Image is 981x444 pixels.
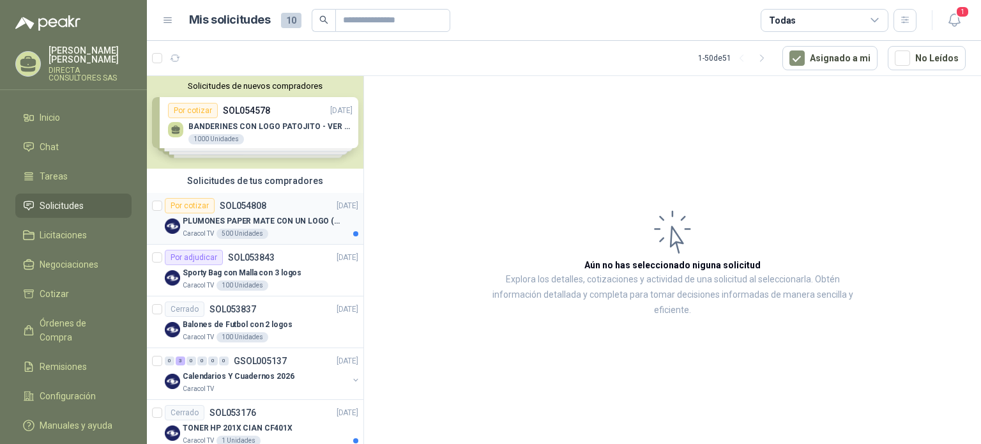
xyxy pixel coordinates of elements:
[183,229,214,239] p: Caracol TV
[49,46,132,64] p: [PERSON_NAME] [PERSON_NAME]
[281,13,301,28] span: 10
[209,305,256,314] p: SOL053837
[234,356,287,365] p: GSOL005137
[165,218,180,234] img: Company Logo
[165,198,215,213] div: Por cotizar
[337,252,358,264] p: [DATE]
[15,355,132,379] a: Remisiones
[209,408,256,417] p: SOL053176
[165,356,174,365] div: 0
[147,76,363,169] div: Solicitudes de nuevos compradoresPor cotizarSOL054578[DATE] BANDERINES CON LOGO PATOJITO - VER DO...
[15,105,132,130] a: Inicio
[337,355,358,367] p: [DATE]
[183,371,294,383] p: Calendarios Y Cuadernos 2026
[217,229,268,239] div: 500 Unidades
[147,245,363,296] a: Por adjudicarSOL053843[DATE] Company LogoSporty Bag con Malla con 3 logosCaracol TV100 Unidades
[183,319,293,331] p: Balones de Futbol con 2 logos
[49,66,132,82] p: DIRECTA CONSULTORES SAS
[319,15,328,24] span: search
[15,252,132,277] a: Negociaciones
[15,311,132,349] a: Órdenes de Compra
[15,223,132,247] a: Licitaciones
[183,280,214,291] p: Caracol TV
[15,384,132,408] a: Configuración
[189,11,271,29] h1: Mis solicitudes
[584,258,761,272] h3: Aún no has seleccionado niguna solicitud
[228,253,275,262] p: SOL053843
[782,46,878,70] button: Asignado a mi
[183,332,214,342] p: Caracol TV
[40,199,84,213] span: Solicitudes
[165,425,180,441] img: Company Logo
[15,164,132,188] a: Tareas
[219,356,229,365] div: 0
[40,169,68,183] span: Tareas
[40,111,60,125] span: Inicio
[217,332,268,342] div: 100 Unidades
[165,250,223,265] div: Por adjudicar
[197,356,207,365] div: 0
[165,322,180,337] img: Company Logo
[147,169,363,193] div: Solicitudes de tus compradores
[955,6,970,18] span: 1
[40,418,112,433] span: Manuales y ayuda
[15,413,132,438] a: Manuales y ayuda
[40,389,96,403] span: Configuración
[183,422,293,434] p: TONER HP 201X CIAN CF401X
[183,267,301,279] p: Sporty Bag con Malla con 3 logos
[208,356,218,365] div: 0
[40,257,98,272] span: Negociaciones
[40,316,119,344] span: Órdenes de Compra
[147,193,363,245] a: Por cotizarSOL054808[DATE] Company LogoPLUMONES PAPER MATE CON UN LOGO (SEGUN REF.ADJUNTA)Caracol...
[337,303,358,316] p: [DATE]
[40,287,69,301] span: Cotizar
[183,215,342,227] p: PLUMONES PAPER MATE CON UN LOGO (SEGUN REF.ADJUNTA)
[15,135,132,159] a: Chat
[152,81,358,91] button: Solicitudes de nuevos compradores
[40,140,59,154] span: Chat
[165,270,180,286] img: Company Logo
[183,384,214,394] p: Caracol TV
[147,296,363,348] a: CerradoSOL053837[DATE] Company LogoBalones de Futbol con 2 logosCaracol TV100 Unidades
[186,356,196,365] div: 0
[165,374,180,389] img: Company Logo
[698,48,772,68] div: 1 - 50 de 51
[15,282,132,306] a: Cotizar
[165,405,204,420] div: Cerrado
[220,201,266,210] p: SOL054808
[888,46,966,70] button: No Leídos
[217,280,268,291] div: 100 Unidades
[176,356,185,365] div: 3
[943,9,966,32] button: 1
[40,360,87,374] span: Remisiones
[337,407,358,419] p: [DATE]
[40,228,87,242] span: Licitaciones
[769,13,796,27] div: Todas
[337,200,358,212] p: [DATE]
[165,353,361,394] a: 0 3 0 0 0 0 GSOL005137[DATE] Company LogoCalendarios Y Cuadernos 2026Caracol TV
[492,272,853,318] p: Explora los detalles, cotizaciones y actividad de una solicitud al seleccionarla. Obtén informaci...
[15,194,132,218] a: Solicitudes
[165,302,204,317] div: Cerrado
[15,15,80,31] img: Logo peakr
